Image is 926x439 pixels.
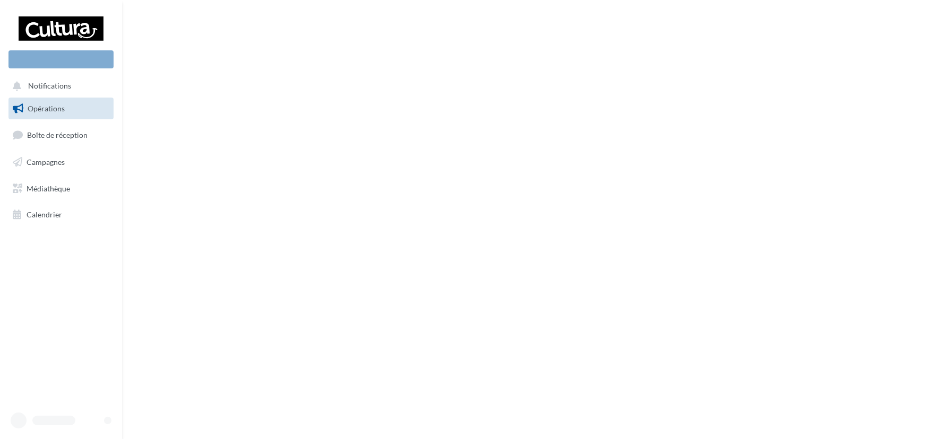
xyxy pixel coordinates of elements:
a: Opérations [6,98,116,120]
div: Nouvelle campagne [8,50,114,68]
span: Notifications [28,82,71,91]
a: Médiathèque [6,178,116,200]
a: Campagnes [6,151,116,173]
span: Calendrier [27,210,62,219]
a: Calendrier [6,204,116,226]
span: Boîte de réception [27,130,88,139]
a: Boîte de réception [6,124,116,146]
span: Médiathèque [27,183,70,192]
span: Opérations [28,104,65,113]
span: Campagnes [27,157,65,166]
